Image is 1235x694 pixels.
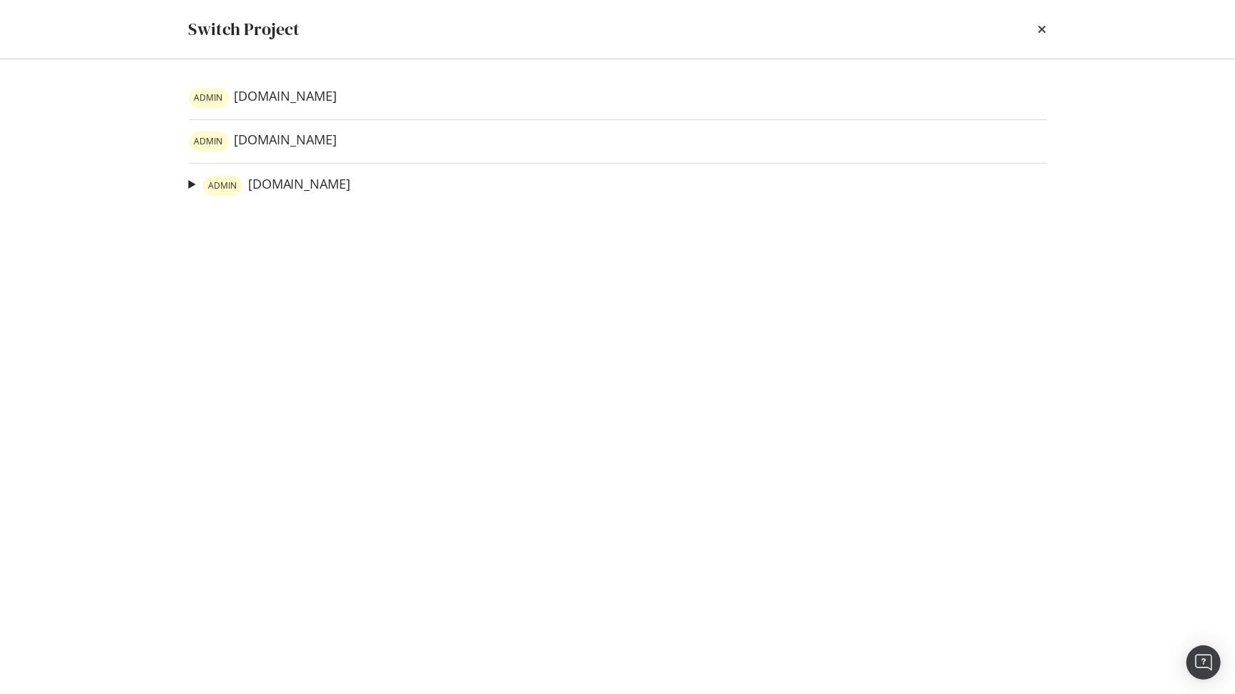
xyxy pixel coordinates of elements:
[195,94,223,102] span: ADMIN
[189,132,338,152] a: warning label[DOMAIN_NAME]
[195,137,223,146] span: ADMIN
[202,176,351,196] a: warning label[DOMAIN_NAME]
[189,132,229,152] div: warning label
[189,88,229,108] div: warning label
[189,17,300,41] div: Switch Project
[1186,645,1221,680] div: Open Intercom Messenger
[1038,17,1047,41] div: times
[189,175,351,196] summary: warning label[DOMAIN_NAME]
[208,182,237,190] span: ADMIN
[189,88,338,108] a: warning label[DOMAIN_NAME]
[202,176,242,196] div: warning label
